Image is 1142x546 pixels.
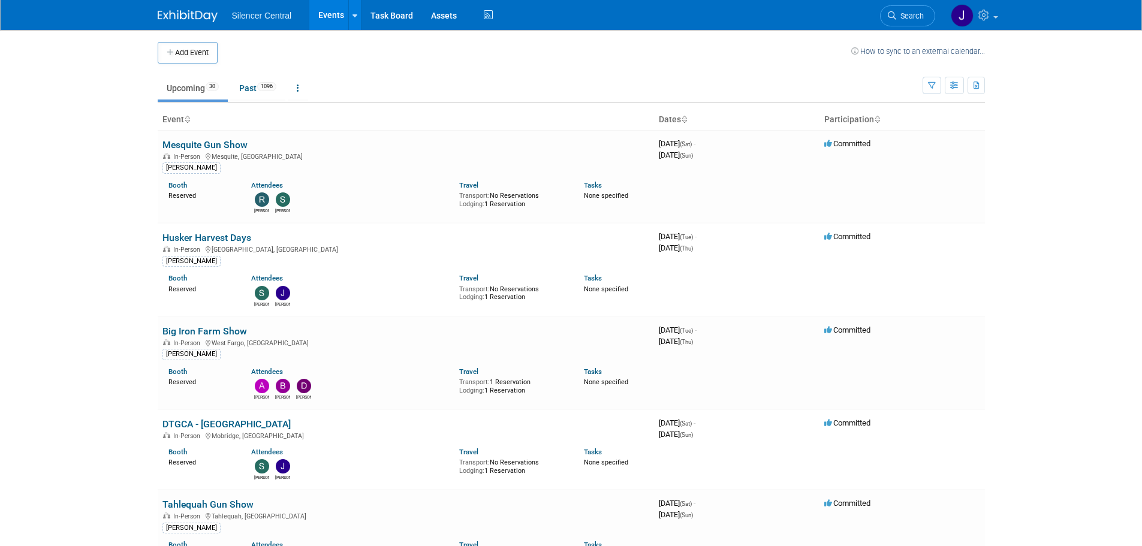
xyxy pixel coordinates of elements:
img: Justin Armstrong [276,286,290,300]
div: Mobridge, [GEOGRAPHIC_DATA] [162,430,649,440]
img: Dayla Hughes [297,379,311,393]
div: Sarah Young [275,207,290,214]
a: Attendees [251,448,283,456]
div: No Reservations 1 Reservation [459,456,566,475]
span: [DATE] [659,232,697,241]
span: Lodging: [459,293,484,301]
th: Event [158,110,654,130]
span: None specified [584,458,628,466]
span: (Sat) [680,420,692,427]
span: 30 [206,82,219,91]
img: ExhibitDay [158,10,218,22]
a: Husker Harvest Days [162,232,251,243]
span: - [695,232,697,241]
a: Travel [459,274,478,282]
div: Mesquite, [GEOGRAPHIC_DATA] [162,151,649,161]
a: Attendees [251,367,283,376]
a: Attendees [251,181,283,189]
span: Search [896,11,924,20]
img: In-Person Event [163,512,170,518]
span: Committed [824,499,870,508]
a: Tasks [584,274,602,282]
a: Mesquite Gun Show [162,139,248,150]
div: Tahlequah, [GEOGRAPHIC_DATA] [162,511,649,520]
a: Sort by Start Date [681,114,687,124]
th: Dates [654,110,819,130]
img: In-Person Event [163,339,170,345]
button: Add Event [158,42,218,64]
img: Justin Armstrong [276,459,290,473]
a: Tahlequah Gun Show [162,499,254,510]
span: [DATE] [659,139,695,148]
span: - [695,325,697,334]
div: Reserved [168,283,234,294]
a: How to sync to an external calendar... [851,47,985,56]
span: Lodging: [459,200,484,208]
div: [PERSON_NAME] [162,162,221,173]
span: - [694,418,695,427]
a: Tasks [584,448,602,456]
span: None specified [584,378,628,386]
span: In-Person [173,153,204,161]
img: Sarah Young [276,192,290,207]
img: In-Person Event [163,246,170,252]
a: Booth [168,367,187,376]
a: Booth [168,448,187,456]
div: Dayla Hughes [296,393,311,400]
span: (Thu) [680,245,693,252]
div: No Reservations 1 Reservation [459,189,566,208]
div: [GEOGRAPHIC_DATA], [GEOGRAPHIC_DATA] [162,244,649,254]
span: Silencer Central [232,11,292,20]
div: Reserved [168,189,234,200]
a: Booth [168,274,187,282]
span: [DATE] [659,243,693,252]
span: (Thu) [680,339,693,345]
span: Transport: [459,285,490,293]
span: (Sat) [680,141,692,147]
span: (Sun) [680,152,693,159]
img: Steve Phillips [255,459,269,473]
a: Search [880,5,935,26]
a: Big Iron Farm Show [162,325,247,337]
div: 1 Reservation 1 Reservation [459,376,566,394]
a: DTGCA - [GEOGRAPHIC_DATA] [162,418,291,430]
a: Sort by Event Name [184,114,190,124]
div: [PERSON_NAME] [162,256,221,267]
span: Transport: [459,192,490,200]
div: Justin Armstrong [275,473,290,481]
div: Justin Armstrong [275,300,290,307]
span: 1096 [257,82,276,91]
div: Steve Phillips [254,300,269,307]
img: Jessica Crawford [951,4,974,27]
span: (Sun) [680,432,693,438]
img: Rob Young [255,192,269,207]
div: Reserved [168,376,234,387]
span: - [694,139,695,148]
span: Lodging: [459,387,484,394]
div: Andrew Sorenson [254,393,269,400]
img: Andrew Sorenson [255,379,269,393]
span: Transport: [459,378,490,386]
span: [DATE] [659,418,695,427]
span: [DATE] [659,337,693,346]
a: Travel [459,448,478,456]
img: In-Person Event [163,432,170,438]
a: Past1096 [230,77,285,99]
div: Billee Page [275,393,290,400]
span: [DATE] [659,430,693,439]
img: In-Person Event [163,153,170,159]
span: (Tue) [680,327,693,334]
a: Attendees [251,274,283,282]
a: Tasks [584,181,602,189]
span: [DATE] [659,325,697,334]
span: Lodging: [459,467,484,475]
a: Sort by Participation Type [874,114,880,124]
a: Travel [459,367,478,376]
div: Steve Phillips [254,473,269,481]
img: Steve Phillips [255,286,269,300]
div: [PERSON_NAME] [162,349,221,360]
span: (Sun) [680,512,693,518]
div: Rob Young [254,207,269,214]
span: Committed [824,418,870,427]
div: No Reservations 1 Reservation [459,283,566,301]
